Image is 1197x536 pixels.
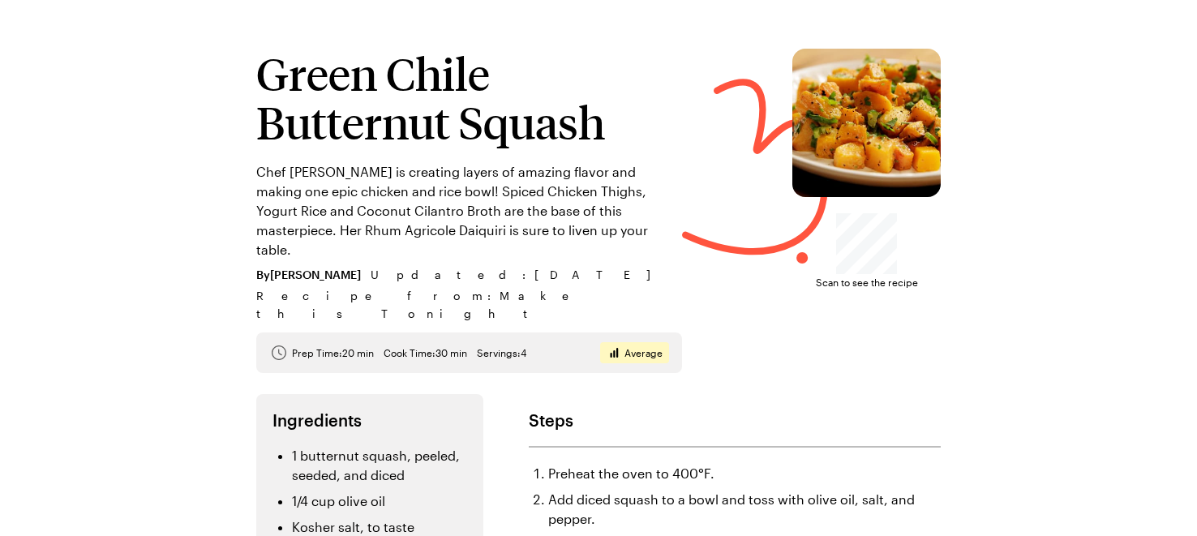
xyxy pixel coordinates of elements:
span: Average [624,346,663,359]
h2: Ingredients [272,410,467,430]
span: Prep Time: 20 min [292,346,374,359]
span: Servings: 4 [477,346,526,359]
span: Updated : [DATE] [371,266,667,284]
p: Chef [PERSON_NAME] is creating layers of amazing flavor and making one epic chicken and rice bowl... [256,162,682,259]
span: By [PERSON_NAME] [256,266,361,284]
li: Add diced squash to a bowl and toss with olive oil, salt, and pepper. [548,490,941,529]
li: 1 butternut squash, peeled, seeded, and diced [292,446,467,485]
span: Recipe from: Make this Tonight [256,287,682,323]
span: Cook Time: 30 min [384,346,467,359]
li: 1/4 cup olive oil [292,491,467,511]
span: Scan to see the recipe [816,274,918,290]
li: Preheat the oven to 400°F. [548,464,941,483]
h1: Green Chile Butternut Squash [256,49,682,146]
img: Green Chile Butternut Squash [792,49,941,197]
h2: Steps [529,410,941,430]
